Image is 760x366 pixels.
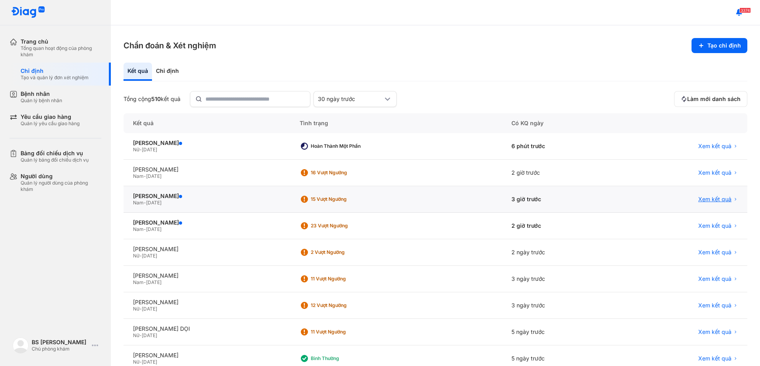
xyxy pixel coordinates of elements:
span: [DATE] [142,359,157,365]
span: [DATE] [146,200,161,206]
span: Nam [133,226,144,232]
span: Xem kết quả [698,355,731,362]
div: 3 ngày trước [502,266,619,292]
span: [DATE] [142,147,157,152]
span: Xem kết quả [698,196,731,203]
span: Nam [133,173,144,179]
span: Xem kết quả [698,249,731,256]
span: Làm mới danh sách [687,95,741,103]
div: [PERSON_NAME] [133,219,281,226]
div: Quản lý người dùng của phòng khám [21,180,101,193]
span: - [144,279,146,285]
div: 2 giờ trước [502,213,619,239]
div: [PERSON_NAME] [133,139,281,147]
span: Nữ [133,359,139,365]
div: 3 giờ trước [502,186,619,213]
div: 11 Vượt ngưỡng [311,329,374,335]
span: 3374 [739,8,751,13]
div: 23 Vượt ngưỡng [311,223,374,229]
span: - [139,332,142,338]
span: [DATE] [142,306,157,312]
span: [DATE] [146,173,161,179]
span: Nữ [133,332,139,338]
div: Người dùng [21,173,101,180]
button: Tạo chỉ định [692,38,747,53]
span: - [139,253,142,259]
span: Nữ [133,147,139,152]
div: Tổng quan hoạt động của phòng khám [21,45,101,58]
span: Xem kết quả [698,169,731,176]
div: Tạo và quản lý đơn xét nghiệm [21,74,89,81]
span: - [144,200,146,206]
div: 2 giờ trước [502,160,619,186]
img: logo [13,337,28,353]
span: Xem kết quả [698,328,731,335]
div: BS [PERSON_NAME] [32,339,89,346]
div: 3 ngày trước [502,292,619,319]
div: Tổng cộng kết quả [123,95,180,103]
div: Bệnh nhân [21,90,62,97]
div: 2 Vượt ngưỡng [311,249,374,255]
div: [PERSON_NAME] [133,246,281,253]
div: 5 ngày trước [502,319,619,345]
span: - [139,147,142,152]
span: Xem kết quả [698,143,731,150]
div: 6 phút trước [502,133,619,160]
span: Nam [133,200,144,206]
div: 12 Vượt ngưỡng [311,302,374,309]
div: [PERSON_NAME] [133,193,281,200]
div: Bảng đối chiếu dịch vụ [21,150,89,157]
h3: Chẩn đoán & Xét nghiệm [123,40,216,51]
div: Quản lý bệnh nhân [21,97,62,104]
div: Kết quả [123,113,290,133]
span: [DATE] [146,279,161,285]
div: Chỉ định [152,63,183,81]
div: Có KQ ngày [502,113,619,133]
div: Bình thường [311,355,374,362]
span: - [144,226,146,232]
span: [DATE] [146,226,161,232]
span: - [139,306,142,312]
span: Xem kết quả [698,302,731,309]
span: [DATE] [142,332,157,338]
img: logo [11,6,45,19]
span: 510 [151,95,161,102]
div: 16 Vượt ngưỡng [311,170,374,176]
span: Nữ [133,306,139,312]
div: [PERSON_NAME] [133,299,281,306]
div: 2 ngày trước [502,239,619,266]
div: [PERSON_NAME] [133,166,281,173]
div: Trang chủ [21,38,101,45]
div: [PERSON_NAME] DỌI [133,325,281,332]
div: Quản lý yêu cầu giao hàng [21,120,80,127]
div: Kết quả [123,63,152,81]
div: 15 Vượt ngưỡng [311,196,374,202]
div: 11 Vượt ngưỡng [311,276,374,282]
div: Quản lý bảng đối chiếu dịch vụ [21,157,89,163]
div: [PERSON_NAME] [133,272,281,279]
div: Yêu cầu giao hàng [21,113,80,120]
div: 30 ngày trước [318,95,383,103]
span: Xem kết quả [698,275,731,282]
div: [PERSON_NAME] [133,352,281,359]
span: Xem kết quả [698,222,731,229]
div: Chỉ định [21,67,89,74]
span: Nữ [133,253,139,259]
div: Hoàn thành một phần [311,143,374,149]
span: - [144,173,146,179]
span: [DATE] [142,253,157,259]
span: Nam [133,279,144,285]
span: - [139,359,142,365]
div: Chủ phòng khám [32,346,89,352]
div: Tình trạng [290,113,502,133]
button: Làm mới danh sách [674,91,747,107]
